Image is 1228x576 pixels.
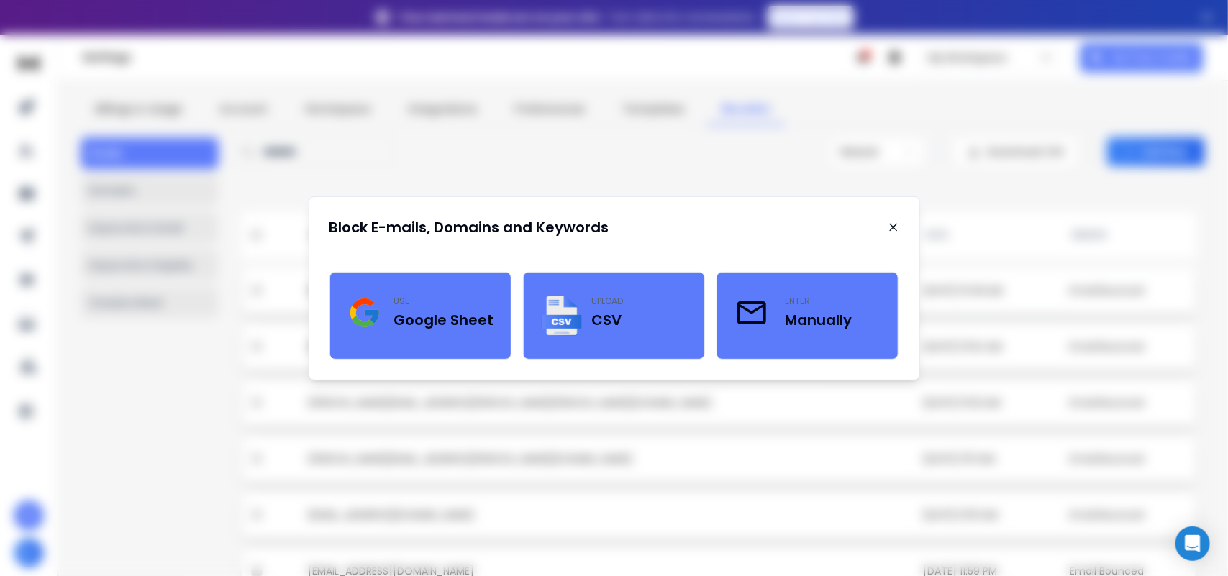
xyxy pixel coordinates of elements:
p: use [394,296,494,307]
p: upload [591,296,623,307]
h3: Manually [785,310,852,330]
h3: Google Sheet [394,310,494,330]
p: enter [785,296,852,307]
div: Open Intercom Messenger [1175,526,1210,561]
h3: CSV [591,310,623,330]
h1: Block E-mails, Domains and Keywords [329,217,609,237]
